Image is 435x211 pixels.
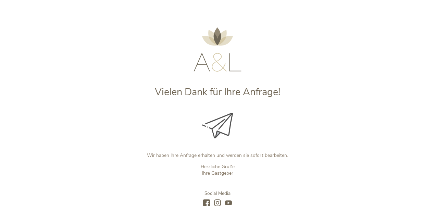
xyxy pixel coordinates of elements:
img: AMONTI & LUNARIS Wellnessresort [194,27,241,72]
a: facebook [203,199,210,207]
span: Vielen Dank für Ihre Anfrage! [155,85,281,99]
a: youtube [225,199,232,207]
img: Vielen Dank für Ihre Anfrage! [202,113,233,138]
a: instagram [214,199,221,207]
p: Wir haben Ihre Anfrage erhalten und werden sie sofort bearbeiten. [103,152,332,159]
p: Herzliche Grüße Ihre Gastgeber [103,163,332,176]
span: Social Media [204,190,231,197]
